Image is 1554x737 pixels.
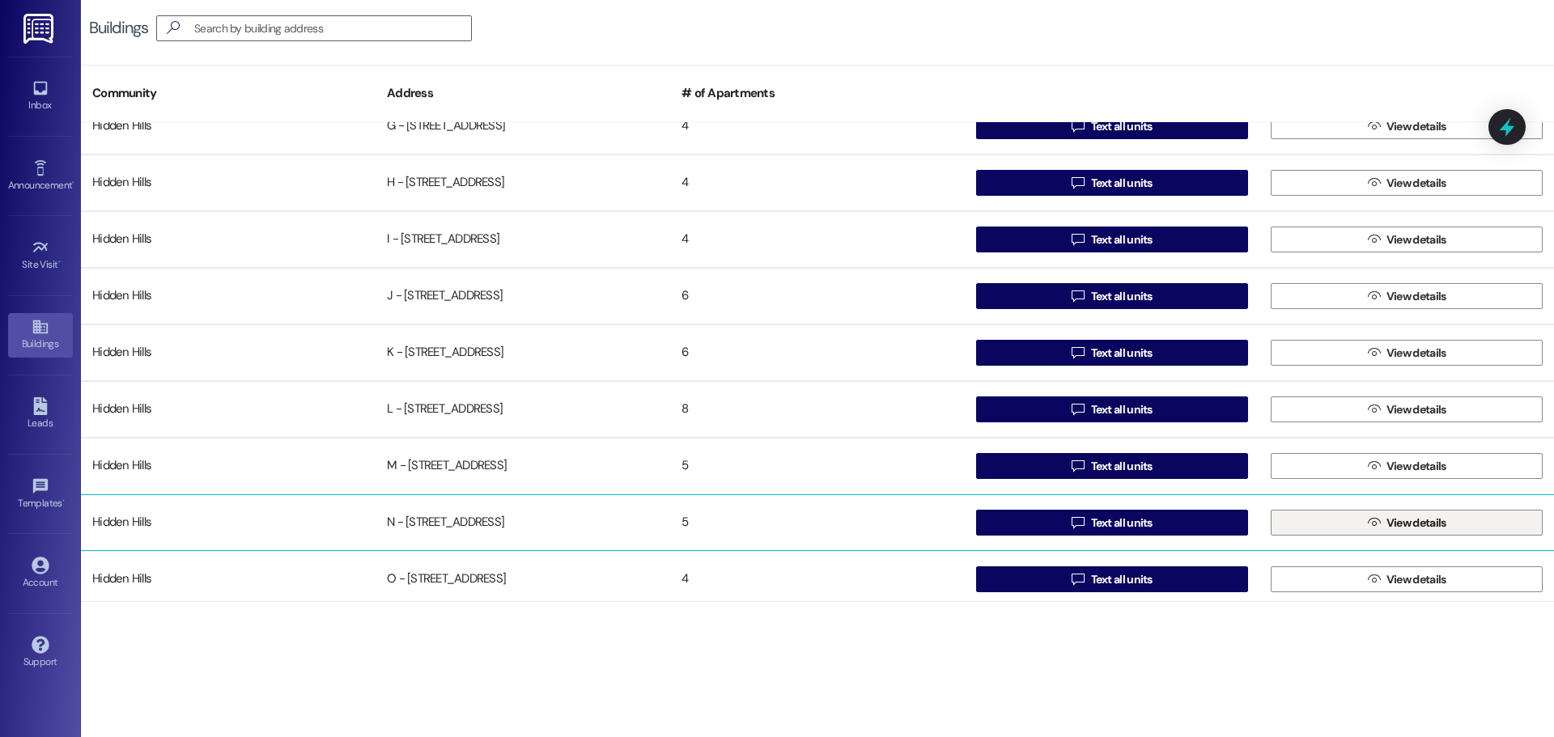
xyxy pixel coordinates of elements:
div: # of Apartments [670,74,965,113]
a: Support [8,631,73,675]
span: View details [1386,401,1446,418]
span: Text all units [1091,118,1153,135]
div: Hidden Hills [81,337,376,369]
i:  [1072,346,1084,359]
div: 6 [670,337,965,369]
a: Site Visit • [8,234,73,277]
i:  [1072,120,1084,133]
span: Text all units [1091,288,1153,305]
div: 4 [670,110,965,142]
span: View details [1386,118,1446,135]
span: Text all units [1091,571,1153,588]
div: Hidden Hills [81,393,376,426]
div: 4 [670,223,965,256]
button: View details [1271,453,1543,479]
div: G - [STREET_ADDRESS] [376,110,670,142]
input: Search by building address [194,17,471,40]
div: L - [STREET_ADDRESS] [376,393,670,426]
div: K - [STREET_ADDRESS] [376,337,670,369]
div: Hidden Hills [81,563,376,595]
div: Hidden Hills [81,280,376,312]
span: View details [1386,175,1446,192]
i:  [160,19,186,36]
i:  [1072,516,1084,529]
span: • [58,256,61,268]
button: View details [1271,566,1543,592]
button: View details [1271,113,1543,139]
button: View details [1271,510,1543,536]
button: View details [1271,170,1543,196]
button: View details [1271,227,1543,252]
button: Text all units [976,170,1248,196]
button: Text all units [976,227,1248,252]
button: Text all units [976,510,1248,536]
button: Text all units [976,340,1248,366]
div: 4 [670,563,965,595]
i:  [1368,290,1380,303]
i:  [1368,573,1380,586]
span: • [72,177,74,188]
div: Hidden Hills [81,110,376,142]
a: Buildings [8,313,73,357]
i:  [1072,573,1084,586]
img: ResiDesk Logo [23,14,57,44]
a: Leads [8,392,73,436]
i:  [1072,403,1084,416]
button: Text all units [976,453,1248,479]
button: View details [1271,340,1543,366]
div: Hidden Hills [81,506,376,539]
div: 5 [670,450,965,482]
div: 8 [670,393,965,426]
button: Text all units [976,113,1248,139]
div: J - [STREET_ADDRESS] [376,280,670,312]
a: Templates • [8,472,73,516]
i:  [1368,120,1380,133]
span: Text all units [1091,515,1153,532]
div: N - [STREET_ADDRESS] [376,506,670,539]
button: View details [1271,396,1543,422]
i:  [1368,516,1380,529]
span: View details [1386,458,1446,475]
div: Hidden Hills [81,223,376,256]
button: Text all units [976,566,1248,592]
div: Buildings [89,19,148,36]
div: M - [STREET_ADDRESS] [376,450,670,482]
i:  [1072,460,1084,472]
div: O - [STREET_ADDRESS] [376,563,670,595]
span: Text all units [1091,401,1153,418]
button: Text all units [976,283,1248,309]
span: Text all units [1091,175,1153,192]
span: View details [1386,231,1446,248]
button: View details [1271,283,1543,309]
div: H - [STREET_ADDRESS] [376,167,670,199]
i:  [1072,290,1084,303]
a: Account [8,552,73,595]
span: View details [1386,345,1446,362]
span: Text all units [1091,345,1153,362]
i:  [1368,176,1380,189]
div: Hidden Hills [81,167,376,199]
div: Address [376,74,670,113]
button: Text all units [976,396,1248,422]
i:  [1072,176,1084,189]
div: 4 [670,167,965,199]
span: View details [1386,571,1446,588]
i:  [1072,233,1084,246]
span: • [62,495,65,506]
i:  [1368,233,1380,246]
div: 6 [670,280,965,312]
i:  [1368,346,1380,359]
div: Hidden Hills [81,450,376,482]
div: Community [81,74,376,113]
i:  [1368,403,1380,416]
span: View details [1386,288,1446,305]
span: Text all units [1091,458,1153,475]
a: Inbox [8,74,73,118]
i:  [1368,460,1380,472]
div: 5 [670,506,965,539]
span: View details [1386,515,1446,532]
span: Text all units [1091,231,1153,248]
div: I - [STREET_ADDRESS] [376,223,670,256]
